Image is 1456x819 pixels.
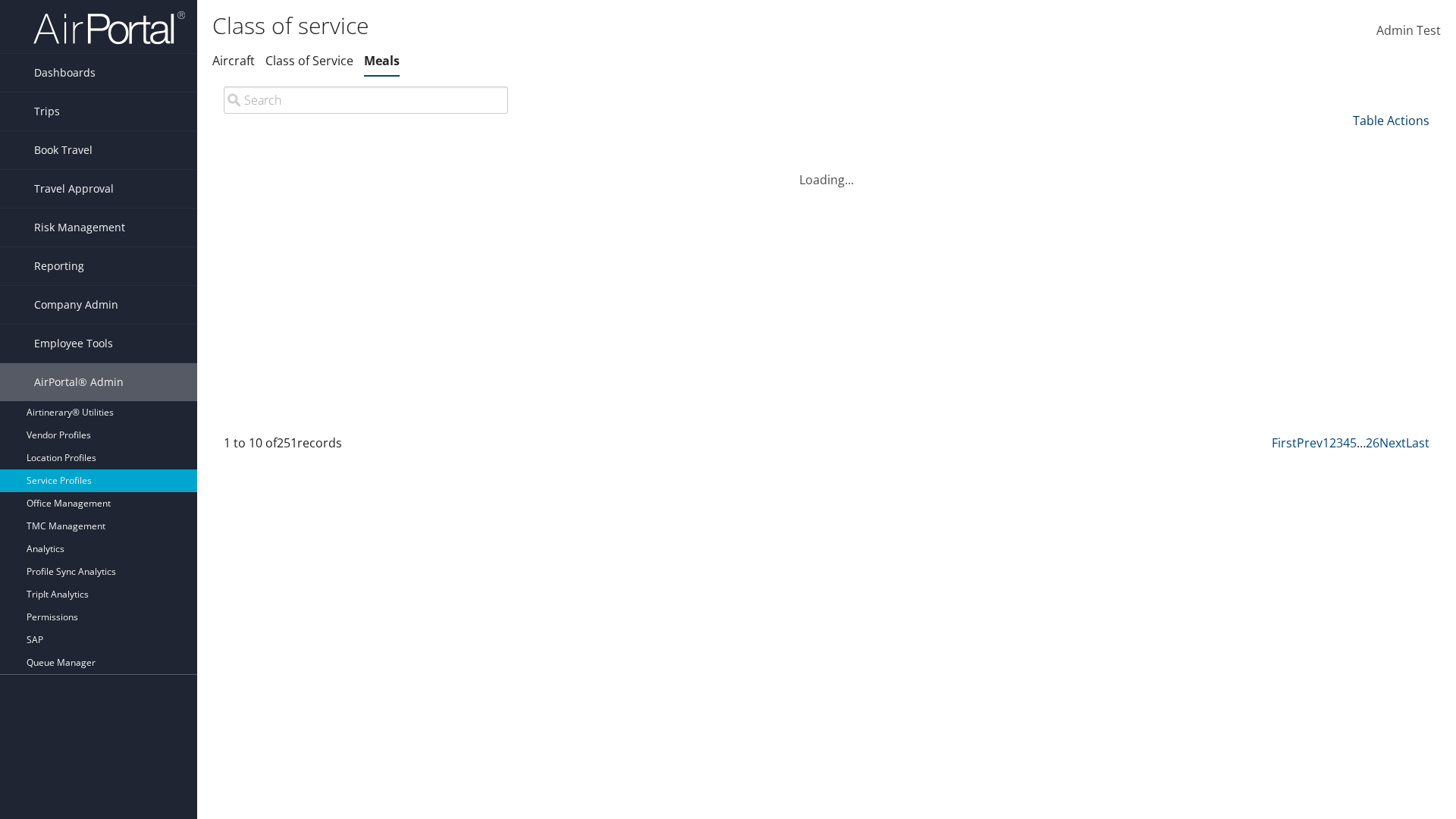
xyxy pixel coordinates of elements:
a: Table Actions [1353,112,1429,129]
a: 4 [1343,435,1350,451]
a: 26 [1366,435,1379,451]
input: Search [224,86,508,114]
span: 251 [277,435,297,451]
span: Company Admin [34,286,118,324]
h1: Class of service [212,10,1031,42]
span: … [1357,435,1366,451]
span: Employee Tools [34,325,113,362]
span: Reporting [34,247,84,285]
a: 5 [1350,435,1357,451]
a: First [1272,435,1297,451]
div: Loading... [212,152,1441,189]
span: Risk Management [34,209,125,246]
a: 1 [1323,435,1329,451]
a: Aircraft [212,52,255,69]
img: airportal-logo.png [33,10,185,45]
a: Prev [1297,435,1323,451]
a: Class of Service [265,52,353,69]
a: Last [1406,435,1429,451]
span: Book Travel [34,131,93,169]
a: Meals [364,52,400,69]
span: AirPortal® Admin [34,363,124,401]
span: Travel Approval [34,170,114,208]
a: Admin Test [1376,8,1441,55]
a: Next [1379,435,1406,451]
a: 3 [1336,435,1343,451]
div: 1 to 10 of records [224,434,508,460]
span: Trips [34,93,60,130]
span: Dashboards [34,54,96,92]
a: 2 [1329,435,1336,451]
span: Admin Test [1376,22,1441,39]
